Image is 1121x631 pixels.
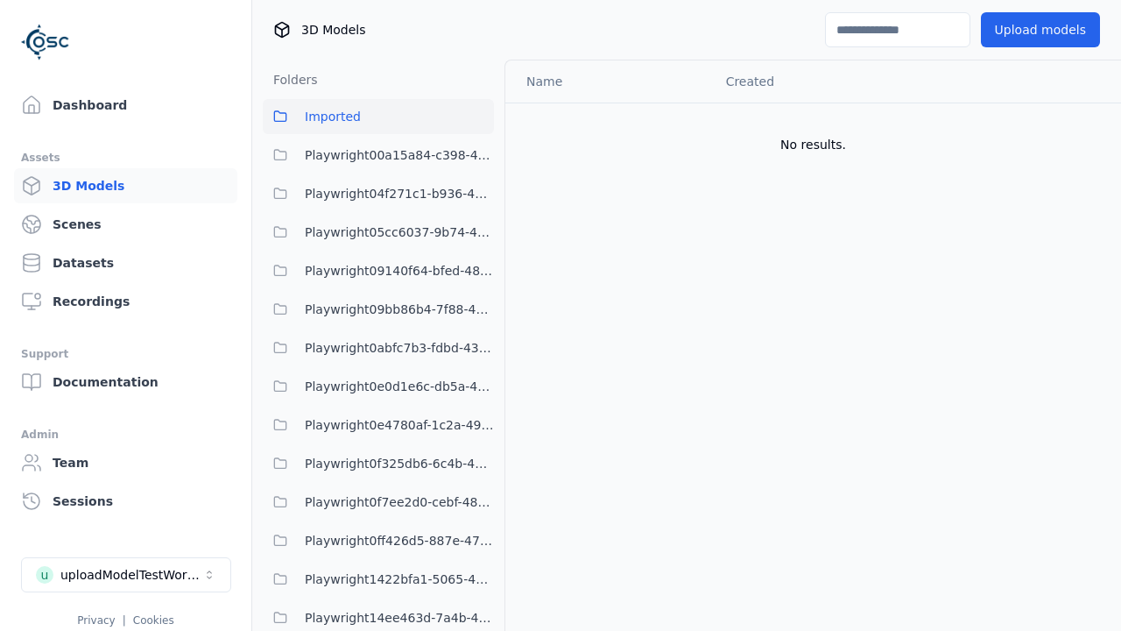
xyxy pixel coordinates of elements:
[305,299,494,320] span: Playwright09bb86b4-7f88-4a8f-8ea8-a4c9412c995e
[712,60,923,103] th: Created
[263,369,494,404] button: Playwright0e0d1e6c-db5a-4244-b424-632341d2c1b4
[21,557,231,592] button: Select a workspace
[60,566,202,584] div: uploadModelTestWorkspace
[133,614,174,627] a: Cookies
[36,566,53,584] div: u
[263,446,494,481] button: Playwright0f325db6-6c4b-4947-9a8f-f4487adedf2c
[301,21,365,39] span: 3D Models
[14,207,237,242] a: Scenes
[77,614,115,627] a: Privacy
[305,337,494,358] span: Playwright0abfc7b3-fdbd-438a-9097-bdc709c88d01
[981,12,1100,47] button: Upload models
[14,284,237,319] a: Recordings
[263,138,494,173] button: Playwright00a15a84-c398-4ef4-9da8-38c036397b1e
[305,415,494,436] span: Playwright0e4780af-1c2a-492e-901c-6880da17528a
[21,18,70,67] img: Logo
[505,103,1121,187] td: No results.
[14,168,237,203] a: 3D Models
[21,344,230,365] div: Support
[305,607,494,628] span: Playwright14ee463d-7a4b-460f-bf6c-ea7fafeecbb0
[263,330,494,365] button: Playwright0abfc7b3-fdbd-438a-9097-bdc709c88d01
[263,485,494,520] button: Playwright0f7ee2d0-cebf-4840-a756-5a7a26222786
[305,530,494,551] span: Playwright0ff426d5-887e-47ce-9e83-c6f549f6a63f
[305,492,494,513] span: Playwright0f7ee2d0-cebf-4840-a756-5a7a26222786
[263,292,494,327] button: Playwright09bb86b4-7f88-4a8f-8ea8-a4c9412c995e
[305,260,494,281] span: Playwright09140f64-bfed-4894-9ae1-f5b1e6c36039
[263,71,318,89] h3: Folders
[305,145,494,166] span: Playwright00a15a84-c398-4ef4-9da8-38c036397b1e
[123,614,126,627] span: |
[305,183,494,204] span: Playwright04f271c1-b936-458c-b5f6-36ca6337f11a
[263,523,494,558] button: Playwright0ff426d5-887e-47ce-9e83-c6f549f6a63f
[14,445,237,480] a: Team
[14,245,237,280] a: Datasets
[305,106,361,127] span: Imported
[263,562,494,597] button: Playwright1422bfa1-5065-45c6-98b3-ab75e32174d7
[263,253,494,288] button: Playwright09140f64-bfed-4894-9ae1-f5b1e6c36039
[14,365,237,400] a: Documentation
[505,60,712,103] th: Name
[263,215,494,250] button: Playwright05cc6037-9b74-4704-86c6-3ffabbdece83
[305,453,494,474] span: Playwright0f325db6-6c4b-4947-9a8f-f4487adedf2c
[263,408,494,443] button: Playwright0e4780af-1c2a-492e-901c-6880da17528a
[21,424,230,445] div: Admin
[263,176,494,211] button: Playwright04f271c1-b936-458c-b5f6-36ca6337f11a
[263,99,494,134] button: Imported
[305,376,494,397] span: Playwright0e0d1e6c-db5a-4244-b424-632341d2c1b4
[14,88,237,123] a: Dashboard
[305,569,494,590] span: Playwright1422bfa1-5065-45c6-98b3-ab75e32174d7
[21,147,230,168] div: Assets
[305,222,494,243] span: Playwright05cc6037-9b74-4704-86c6-3ffabbdece83
[14,484,237,519] a: Sessions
